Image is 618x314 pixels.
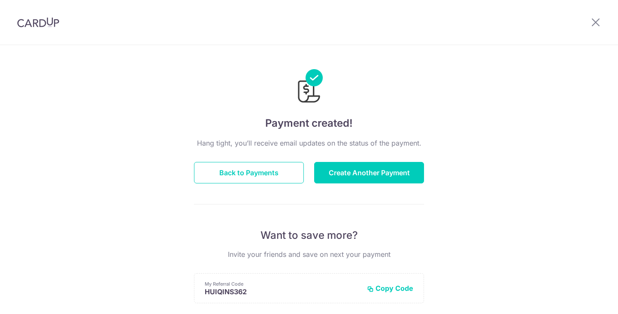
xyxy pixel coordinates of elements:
button: Create Another Payment [314,162,424,183]
h4: Payment created! [194,116,424,131]
p: HUIQINS362 [205,287,360,296]
p: Hang tight, you’ll receive email updates on the status of the payment. [194,138,424,148]
img: Payments [295,69,323,105]
p: Want to save more? [194,229,424,242]
img: CardUp [17,17,59,27]
p: Invite your friends and save on next your payment [194,249,424,259]
button: Back to Payments [194,162,304,183]
button: Copy Code [367,284,413,293]
p: My Referral Code [205,280,360,287]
